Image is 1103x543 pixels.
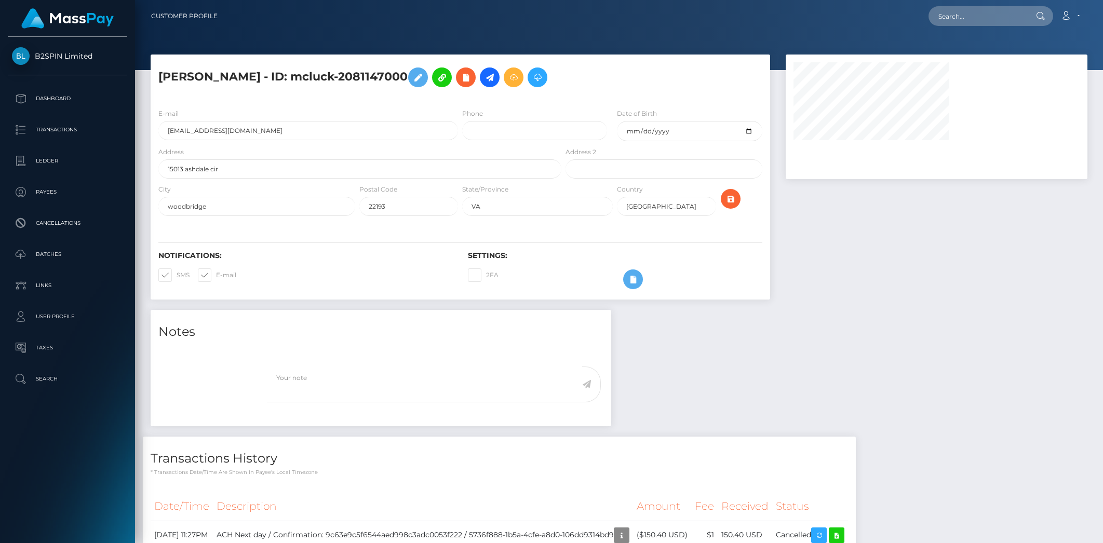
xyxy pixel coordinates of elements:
p: Dashboard [12,91,123,106]
p: Transactions [12,122,123,138]
h5: [PERSON_NAME] - ID: mcluck-2081147000 [158,62,556,92]
label: Address [158,147,184,157]
label: 2FA [468,268,499,282]
img: MassPay Logo [21,8,114,29]
p: Payees [12,184,123,200]
label: Address 2 [566,147,596,157]
h6: Settings: [468,251,762,260]
a: Search [8,366,127,392]
p: Ledger [12,153,123,169]
h4: Notes [158,323,603,341]
a: User Profile [8,304,127,330]
p: Batches [12,247,123,262]
p: User Profile [12,309,123,324]
label: State/Province [462,185,508,194]
a: Ledger [8,148,127,174]
p: Cancellations [12,215,123,231]
p: * Transactions date/time are shown in payee's local timezone [151,468,848,476]
label: Date of Birth [617,109,657,118]
img: B2SPIN Limited [12,47,30,65]
th: Fee [691,492,718,521]
th: Date/Time [151,492,213,521]
label: Country [617,185,643,194]
label: E-mail [198,268,236,282]
th: Amount [633,492,691,521]
a: Cancellations [8,210,127,236]
label: City [158,185,171,194]
a: Transactions [8,117,127,143]
th: Status [772,492,848,521]
input: Search... [929,6,1026,26]
span: B2SPIN Limited [8,51,127,61]
a: Payees [8,179,127,205]
p: Taxes [12,340,123,356]
a: Links [8,273,127,298]
th: Description [213,492,633,521]
a: Batches [8,241,127,267]
h4: Transactions History [151,450,848,468]
p: Search [12,371,123,387]
label: E-mail [158,109,179,118]
h6: Notifications: [158,251,452,260]
a: Dashboard [8,86,127,112]
th: Received [718,492,772,521]
a: Taxes [8,335,127,361]
p: Links [12,278,123,293]
label: Phone [462,109,483,118]
a: Customer Profile [151,5,218,27]
a: Initiate Payout [480,67,500,87]
label: Postal Code [359,185,397,194]
label: SMS [158,268,190,282]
